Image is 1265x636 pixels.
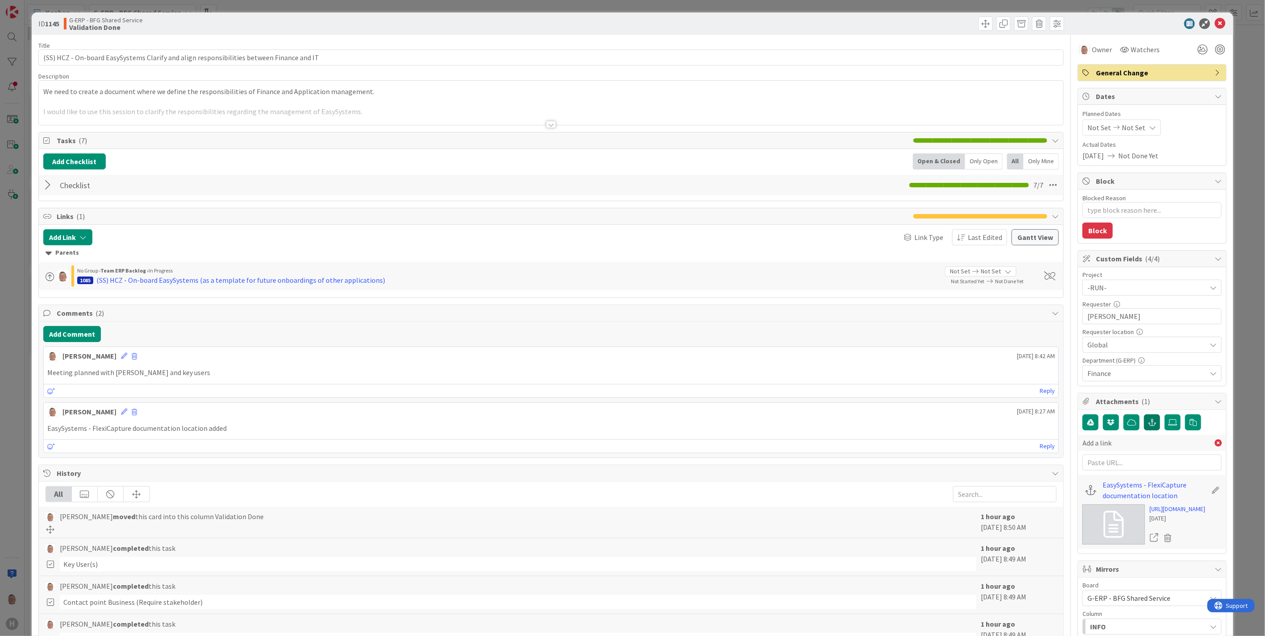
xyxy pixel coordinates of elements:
[60,543,175,553] span: [PERSON_NAME] this task
[1087,281,1202,294] span: -RUN-
[1149,514,1205,523] div: [DATE]
[1017,351,1055,361] span: [DATE] 8:42 AM
[1096,253,1210,264] span: Custom Fields
[981,619,1015,628] b: 1 hour ago
[95,309,104,318] span: ( 2 )
[1103,479,1207,501] a: EasySystems - FlexiCapture documentation location
[57,211,909,222] span: Links
[952,229,1007,245] button: Last Edited
[1083,438,1112,448] span: Add a link
[981,544,1015,553] b: 1 hour ago
[1096,67,1210,78] span: General Change
[60,581,175,591] span: [PERSON_NAME] this task
[1096,91,1210,102] span: Dates
[1083,329,1222,335] div: Requester location
[113,582,149,591] b: completed
[1083,194,1126,202] label: Blocked Reason
[951,278,984,285] span: Not Started Yet
[60,619,175,629] span: [PERSON_NAME] this task
[1083,357,1222,363] div: Department (G-ERP)
[1079,44,1090,55] img: lD
[913,153,965,169] div: Open & Closed
[57,308,1047,318] span: Comments
[1033,180,1043,190] span: 7 / 7
[46,487,72,502] div: All
[1145,254,1160,263] span: ( 4/4 )
[113,512,135,521] b: moved
[43,87,1059,97] p: We need to create a document where we define the responsibilities of Finance and Application mana...
[968,232,1002,243] span: Last Edited
[57,468,1047,479] span: History
[43,153,106,169] button: Add Checklist
[1141,397,1150,406] span: ( 1 )
[57,135,909,146] span: Tasks
[57,177,257,193] input: Add Checklist...
[981,512,1015,521] b: 1 hour ago
[1083,611,1102,617] span: Column
[981,581,1057,609] div: [DATE] 8:49 AM
[1149,532,1159,544] a: Open
[914,232,943,243] span: Link Type
[69,24,143,31] b: Validation Done
[46,512,55,522] img: lD
[47,368,1055,378] p: Meeting planned with [PERSON_NAME] and key users
[965,153,1003,169] div: Only Open
[46,544,55,553] img: lD
[57,270,69,282] img: lD
[1149,504,1205,514] a: [URL][DOMAIN_NAME]
[953,486,1057,502] input: Search...
[46,582,55,591] img: lD
[69,17,143,24] span: G-ERP - BFG Shared Service
[1024,153,1059,169] div: Only Mine
[62,351,116,361] div: [PERSON_NAME]
[1083,619,1222,635] button: INFO
[981,511,1057,533] div: [DATE] 8:50 AM
[60,511,264,522] span: [PERSON_NAME] this card into this column Validation Done
[981,582,1015,591] b: 1 hour ago
[1087,368,1206,379] span: Finance
[1083,454,1222,471] input: Paste URL...
[100,267,149,274] b: Team ERP Backlog ›
[1096,564,1210,574] span: Mirrors
[995,278,1024,285] span: Not Done Yet
[1083,272,1222,278] div: Project
[1083,140,1222,149] span: Actual Dates
[1087,594,1170,603] span: G-ERP - BFG Shared Service
[62,406,116,417] div: [PERSON_NAME]
[981,543,1057,571] div: [DATE] 8:49 AM
[47,351,58,361] img: lD
[1122,122,1145,133] span: Not Set
[43,229,92,245] button: Add Link
[60,557,976,571] div: Key User(s)
[38,72,69,80] span: Description
[1083,109,1222,119] span: Planned Dates
[1083,300,1111,308] label: Requester
[1096,176,1210,186] span: Block
[950,267,970,276] span: Not Set
[1083,150,1104,161] span: [DATE]
[1090,621,1106,632] span: INFO
[46,619,55,629] img: lD
[1096,396,1210,407] span: Attachments
[1131,44,1160,55] span: Watchers
[96,275,385,285] div: (SS) HCZ - On-board EasySystems (as a template for future onboardings of other applications)
[1007,153,1024,169] div: All
[43,326,101,342] button: Add Comment
[113,619,149,628] b: completed
[1017,407,1055,416] span: [DATE] 8:27 AM
[1012,229,1059,245] button: Gantt View
[76,212,85,221] span: ( 1 )
[46,248,1057,258] div: Parents
[1087,122,1111,133] span: Not Set
[38,18,59,29] span: ID
[38,50,1064,66] input: type card name here...
[113,544,149,553] b: completed
[981,267,1001,276] span: Not Set
[77,277,93,284] div: 1085
[1092,44,1112,55] span: Owner
[38,41,50,50] label: Title
[60,595,976,609] div: Contact point Business (Require stakeholder)
[1040,385,1055,396] a: Reply
[1083,582,1099,588] span: Board
[149,267,173,274] span: In Progress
